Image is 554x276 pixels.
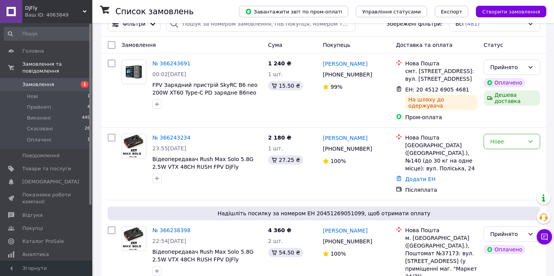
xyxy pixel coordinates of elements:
a: № 366243691 [152,60,190,67]
div: Нова Пошта [405,226,477,234]
img: Фото товару [122,60,146,84]
a: [PERSON_NAME] [323,227,367,234]
a: Додати ЕН [405,176,436,182]
span: Нові [27,93,38,100]
div: Прийнято [490,230,524,238]
a: Відеопередавач Rush Max Solo 5.8G 2.5W VTX 48CH RUSH FPV DjFly [152,249,254,263]
div: [PHONE_NUMBER] [321,69,374,80]
span: Статус [484,42,503,48]
div: Оплачено [484,245,525,254]
span: 2 шт. [268,238,283,244]
img: Фото товару [123,227,145,251]
h1: Список замовлень [115,7,194,16]
button: Завантажити звіт по пром-оплаті [239,6,348,17]
span: 1 [87,136,90,143]
img: Фото товару [123,134,145,158]
div: [GEOGRAPHIC_DATA] ([GEOGRAPHIC_DATA].), №140 (до 30 кг на одне місце): вул. Поліська, 24 [405,141,477,172]
span: 1 [81,81,88,88]
span: Створити замовлення [482,9,540,15]
span: Показники роботи компанії [22,191,71,205]
span: Управління статусами [362,9,421,15]
a: [PERSON_NAME] [323,134,367,142]
input: Пошук за номером замовлення, ПІБ покупця, номером телефону, Email, номером накладної [167,16,355,32]
span: 99% [330,84,342,90]
span: 2 180 ₴ [268,135,292,141]
span: Відгуки [22,212,42,219]
div: [PHONE_NUMBER] [321,143,374,154]
span: Покупець [323,42,350,48]
div: Прийнято [490,63,524,71]
div: Оплачено [484,78,525,87]
span: Завантажити звіт по пром-оплаті [245,8,342,15]
span: Виконані [27,115,51,121]
span: (481) [465,21,480,27]
div: Дешева доставка [484,90,540,106]
div: Пром-оплата [405,113,477,121]
span: 1 шт. [268,145,283,151]
a: Фото товару [122,226,146,251]
span: Надішліть посилку за номером ЕН 20451269051099, щоб отримати оплату [111,209,537,217]
span: 1 240 ₴ [268,60,292,67]
span: Замовлення [22,81,54,88]
span: Скасовані [27,125,53,132]
span: ЕН: 20 4512 6905 4681 [405,86,469,93]
span: 4 360 ₴ [268,227,292,233]
span: 449 [82,115,90,121]
span: 00:02[DATE] [152,71,186,77]
div: 54.50 ₴ [268,248,303,257]
div: Ваш ID: 4063849 [25,12,92,18]
span: Експорт [441,9,462,15]
span: 100% [330,158,346,164]
span: Товари та послуги [22,165,71,172]
div: 15.50 ₴ [268,81,303,90]
a: № 366238398 [152,227,190,233]
span: Замовлення [122,42,156,48]
span: Збережені фільтри: [386,20,442,28]
div: смт. [STREET_ADDRESS]: вул. [STREET_ADDRESS] [405,67,477,83]
span: 4 [87,104,90,111]
span: Cума [268,42,282,48]
button: Управління статусами [356,6,427,17]
div: Нова Пошта [405,134,477,141]
span: 22:54[DATE] [152,238,186,244]
button: Експорт [435,6,469,17]
span: 23:55[DATE] [152,145,186,151]
span: DjFly [25,5,83,12]
input: Пошук [4,27,91,41]
span: Прийняті [27,104,51,111]
div: Нове [490,137,524,146]
span: Повідомлення [22,152,60,159]
span: Головна [22,48,44,55]
span: Оплачені [27,136,51,143]
div: На шляху до одержувача [405,95,477,110]
a: № 366243234 [152,135,190,141]
div: Післяплата [405,186,477,194]
div: Нова Пошта [405,60,477,67]
span: 1 шт. [268,71,283,77]
span: Доставка та оплата [396,42,452,48]
span: Фільтри [123,20,145,28]
a: Відеопередавач Rush Max Solo 5.8G 2.5W VTX 48CH RUSH FPV DjFly [152,156,254,170]
button: Створити замовлення [476,6,546,17]
a: FPV Зарядний пристрій SkyRC B6 neo 200W XT60 Type-C PD зарядне B6neo DjFly [152,82,257,103]
span: Всі [456,20,464,28]
button: Чат з покупцем [537,229,552,244]
span: Замовлення та повідомлення [22,61,92,75]
span: 1 [87,93,90,100]
a: [PERSON_NAME] [323,60,367,68]
a: Фото товару [122,134,146,158]
span: 26 [85,125,90,132]
span: Каталог ProSale [22,238,64,245]
div: 27.25 ₴ [268,155,303,165]
span: [DEMOGRAPHIC_DATA] [22,178,79,185]
span: Покупці [22,225,43,232]
span: 100% [330,251,346,257]
a: Створити замовлення [468,8,546,14]
span: Аналітика [22,251,49,258]
div: [PHONE_NUMBER] [321,236,374,247]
